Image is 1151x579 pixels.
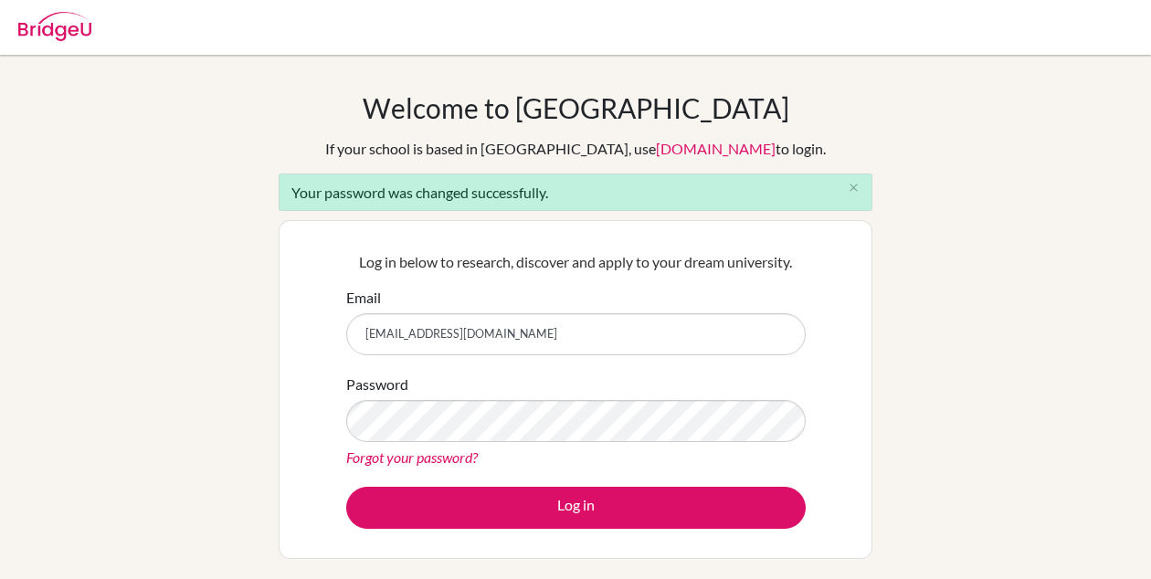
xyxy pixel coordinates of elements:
[363,91,789,124] h1: Welcome to [GEOGRAPHIC_DATA]
[656,140,776,157] a: [DOMAIN_NAME]
[346,251,806,273] p: Log in below to research, discover and apply to your dream university.
[835,174,871,202] button: Close
[346,374,408,395] label: Password
[847,181,861,195] i: close
[346,287,381,309] label: Email
[279,174,872,211] div: Your password was changed successfully.
[18,12,91,41] img: Bridge-U
[346,448,478,466] a: Forgot your password?
[325,138,826,160] div: If your school is based in [GEOGRAPHIC_DATA], use to login.
[346,487,806,529] button: Log in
